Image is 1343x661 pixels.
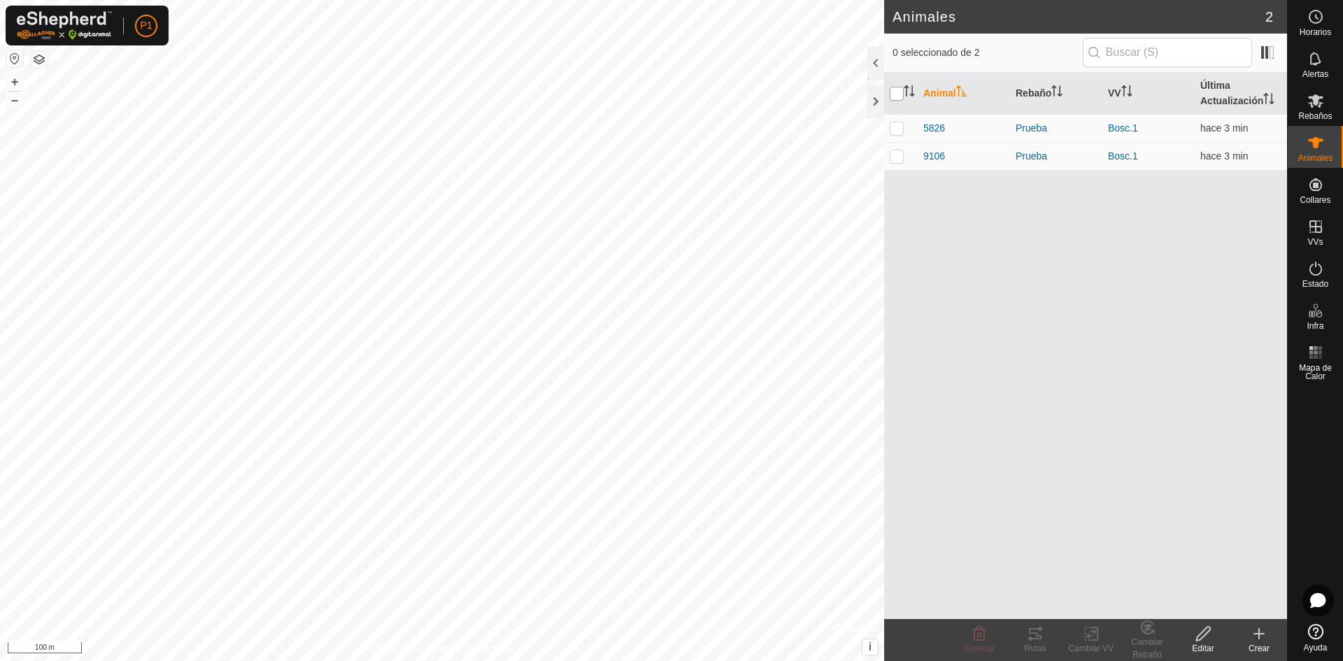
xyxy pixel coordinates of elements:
[1175,642,1231,655] div: Editar
[956,87,967,99] p-sorticon: Activar para ordenar
[1119,636,1175,661] div: Cambiar Rebaño
[31,51,48,68] button: Capas del Mapa
[17,11,112,40] img: Logo Gallagher
[1016,121,1097,136] div: Prueba
[1016,149,1097,164] div: Prueba
[1010,73,1102,115] th: Rebaño
[893,8,1265,25] h2: Animales
[1108,150,1138,162] a: Bosc.1
[6,50,23,67] button: Restablecer Mapa
[6,73,23,90] button: +
[1307,238,1323,246] span: VVs
[370,643,450,655] a: Política de Privacidad
[1300,28,1331,36] span: Horarios
[1298,112,1332,120] span: Rebaños
[467,643,514,655] a: Contáctenos
[1102,73,1195,115] th: VV
[893,45,1083,60] span: 0 seleccionado de 2
[964,644,994,653] span: Eliminar
[1291,364,1340,381] span: Mapa de Calor
[1200,122,1248,134] span: 13 ago 2025, 12:33
[1302,70,1328,78] span: Alertas
[923,149,945,164] span: 9106
[1307,322,1323,330] span: Infra
[1304,644,1328,652] span: Ayuda
[1063,642,1119,655] div: Cambiar VV
[1265,6,1273,27] span: 2
[862,639,878,655] button: i
[140,18,152,33] span: P1
[869,641,872,653] span: i
[923,121,945,136] span: 5826
[1263,95,1274,106] p-sorticon: Activar para ordenar
[1121,87,1132,99] p-sorticon: Activar para ordenar
[1195,73,1287,115] th: Última Actualización
[904,87,915,99] p-sorticon: Activar para ordenar
[1108,122,1138,134] a: Bosc.1
[1302,280,1328,288] span: Estado
[1298,154,1333,162] span: Animales
[1300,196,1330,204] span: Collares
[1083,38,1252,67] input: Buscar (S)
[1231,642,1287,655] div: Crear
[1288,618,1343,658] a: Ayuda
[1007,642,1063,655] div: Rutas
[918,73,1010,115] th: Animal
[1200,150,1248,162] span: 13 ago 2025, 12:33
[1051,87,1063,99] p-sorticon: Activar para ordenar
[6,92,23,108] button: –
